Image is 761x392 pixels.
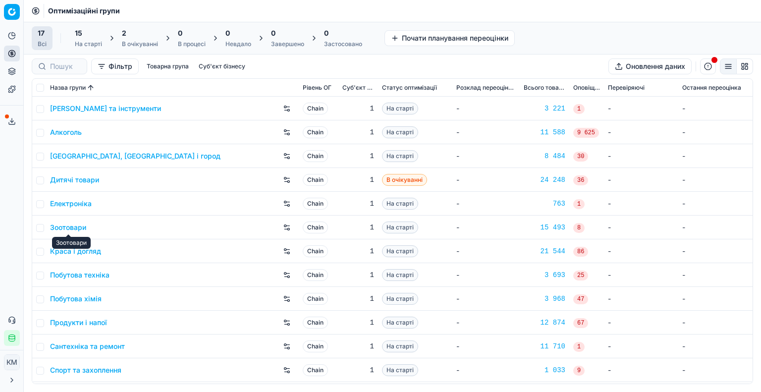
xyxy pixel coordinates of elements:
[382,222,418,233] span: На старті
[50,104,161,113] a: [PERSON_NAME] та інструменти
[524,104,565,113] a: 3 221
[271,40,304,48] div: Завершено
[604,97,678,120] td: -
[303,317,328,329] span: Chain
[452,335,520,358] td: -
[678,358,753,382] td: -
[122,28,126,38] span: 2
[382,269,418,281] span: На старті
[604,311,678,335] td: -
[524,294,565,304] div: 3 968
[303,222,328,233] span: Chain
[452,168,520,192] td: -
[50,341,125,351] a: Сантехніка та ремонт
[452,287,520,311] td: -
[324,28,328,38] span: 0
[608,84,645,92] span: Перевіряючі
[342,341,374,351] div: 1
[678,239,753,263] td: -
[342,294,374,304] div: 1
[678,335,753,358] td: -
[604,216,678,239] td: -
[122,40,158,48] div: В очікуванні
[524,341,565,351] a: 11 710
[604,287,678,311] td: -
[452,263,520,287] td: -
[573,84,600,92] span: Оповіщення
[38,40,47,48] div: Всі
[342,270,374,280] div: 1
[452,358,520,382] td: -
[452,192,520,216] td: -
[678,263,753,287] td: -
[303,174,328,186] span: Chain
[382,245,418,257] span: На старті
[524,151,565,161] a: 8 484
[342,175,374,185] div: 1
[573,318,588,328] span: 67
[524,318,565,328] a: 12 874
[50,61,81,71] input: Пошук
[524,175,565,185] a: 24 248
[573,223,585,233] span: 8
[678,287,753,311] td: -
[604,168,678,192] td: -
[604,192,678,216] td: -
[573,152,588,162] span: 30
[678,97,753,120] td: -
[225,28,230,38] span: 0
[342,104,374,113] div: 1
[324,40,362,48] div: Застосовано
[452,120,520,144] td: -
[452,216,520,239] td: -
[678,168,753,192] td: -
[524,365,565,375] div: 1 033
[303,245,328,257] span: Chain
[303,364,328,376] span: Chain
[52,237,91,249] div: Зоотовари
[303,126,328,138] span: Chain
[456,84,516,92] span: Розклад переоцінювання
[382,84,437,92] span: Статус оптимізації
[382,103,418,114] span: На старті
[303,84,331,92] span: Рівень OГ
[678,216,753,239] td: -
[178,40,206,48] div: В процесі
[604,239,678,263] td: -
[303,198,328,210] span: Chain
[48,6,120,16] span: Оптимізаційні групи
[382,150,418,162] span: На старті
[524,199,565,209] div: 763
[271,28,275,38] span: 0
[524,270,565,280] a: 3 693
[382,340,418,352] span: На старті
[604,263,678,287] td: -
[50,365,121,375] a: Спорт та захоплення
[50,175,99,185] a: Дитячі товари
[382,317,418,329] span: На старті
[382,364,418,376] span: На старті
[573,175,588,185] span: 36
[524,127,565,137] a: 11 588
[303,340,328,352] span: Chain
[50,246,101,256] a: Краса і догляд
[604,144,678,168] td: -
[384,30,515,46] button: Почати планування переоцінки
[38,28,45,38] span: 17
[303,103,328,114] span: Chain
[178,28,182,38] span: 0
[573,271,588,280] span: 25
[342,365,374,375] div: 1
[573,199,585,209] span: 1
[4,355,19,370] span: КM
[303,293,328,305] span: Chain
[4,354,20,370] button: КM
[452,239,520,263] td: -
[678,311,753,335] td: -
[382,126,418,138] span: На старті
